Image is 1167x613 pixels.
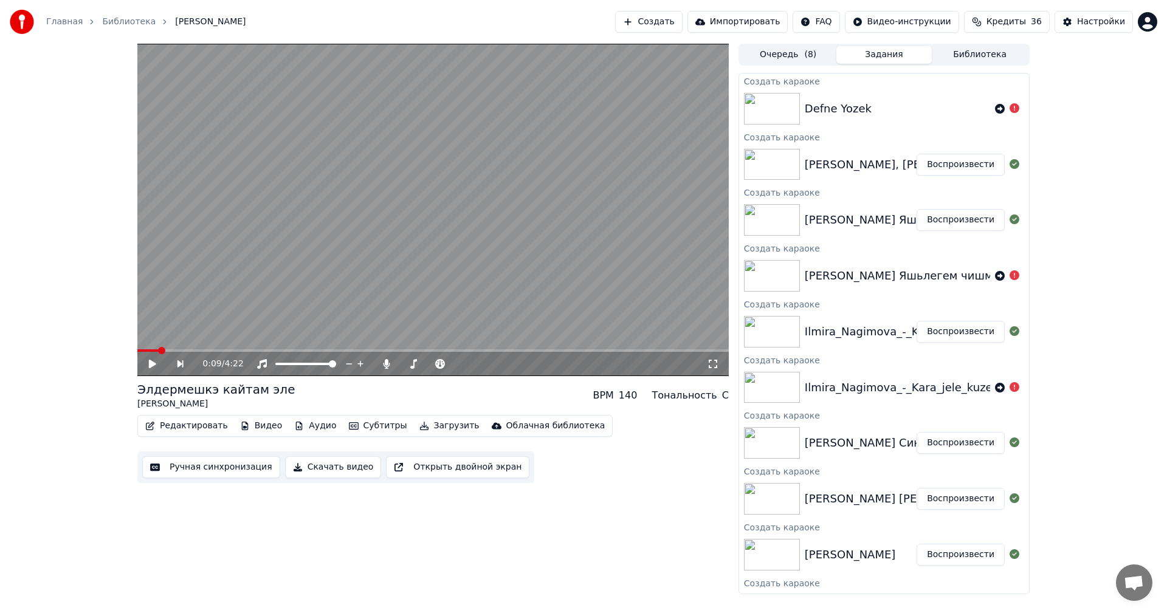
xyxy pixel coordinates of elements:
button: Задания [836,46,932,64]
div: BPM [593,388,613,403]
button: Воспроизвести [917,209,1005,231]
button: Воспроизвести [917,321,1005,343]
div: [PERSON_NAME] Яшьлегем чишмэлэре [805,267,1025,284]
div: 140 [619,388,638,403]
div: Тональность [652,388,717,403]
div: Ilmira_Nagimova_-_Kara_jele_kuzemje_63944834 [805,379,1074,396]
span: ( 8 ) [804,49,816,61]
div: [PERSON_NAME] Яшьлегем чишмэлэре [805,211,1025,228]
button: Библиотека [932,46,1028,64]
button: Настройки [1055,11,1133,33]
button: Воспроизвести [917,154,1005,176]
span: 36 [1031,16,1042,28]
div: Ilmira_Nagimova_-_Kara_jele_kuzemje_63944834 [805,323,1074,340]
div: Создать караоке [739,352,1029,367]
div: Создать караоке [739,185,1029,199]
div: Создать караоке [739,296,1029,311]
button: Субтитры [344,417,412,434]
div: Настройки [1077,16,1125,28]
div: Элдермешкэ кайтам эле [137,381,295,398]
div: Создать караоке [739,129,1029,144]
button: Импортировать [687,11,788,33]
div: Создать караоке [739,241,1029,255]
a: Библиотека [102,16,156,28]
button: Скачать видео [285,456,382,478]
button: Очередь [740,46,836,64]
button: Аудио [289,417,341,434]
div: Создать караоке [739,575,1029,590]
div: [PERSON_NAME], [PERSON_NAME][DEMOGRAPHIC_DATA] [805,156,1118,173]
div: Создать караоке [739,464,1029,478]
button: Открыть двойной экран [386,456,529,478]
button: Ручная синхронизация [142,456,280,478]
span: 0:09 [202,358,221,370]
span: 4:22 [224,358,243,370]
div: [PERSON_NAME] [805,546,896,563]
button: Загрузить [415,417,484,434]
div: Создать караоке [739,74,1029,88]
div: C [722,388,729,403]
span: Кредиты [986,16,1026,28]
div: / [202,358,232,370]
div: Создать караоке [739,519,1029,534]
span: [PERSON_NAME] [175,16,246,28]
button: Создать [615,11,682,33]
img: youka [10,10,34,34]
div: [PERSON_NAME] [137,398,295,410]
div: Defne Yozek [805,100,872,117]
button: Воспроизвести [917,544,1005,566]
button: Редактировать [140,417,233,434]
div: [PERSON_NAME] Син минем жанымнын яртысы [805,434,1076,451]
a: Открытый чат [1116,564,1152,601]
button: Видео-инструкции [845,11,959,33]
button: Видео [235,417,287,434]
button: FAQ [793,11,839,33]
div: Облачная библиотека [506,420,605,432]
a: Главная [46,16,83,28]
button: Воспроизвести [917,432,1005,454]
button: Кредиты36 [964,11,1050,33]
nav: breadcrumb [46,16,246,28]
div: [PERSON_NAME] [PERSON_NAME], тала [805,490,1024,507]
div: Создать караоке [739,408,1029,422]
button: Воспроизвести [917,488,1005,510]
